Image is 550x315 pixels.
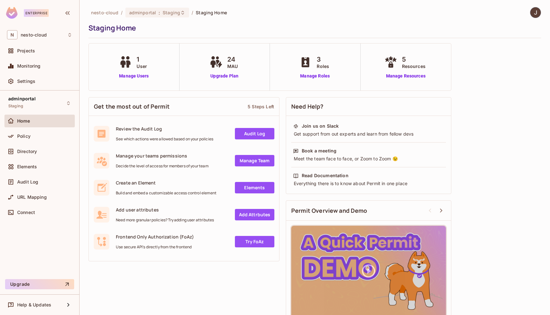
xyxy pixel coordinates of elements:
span: Settings [17,79,35,84]
span: 24 [227,55,238,64]
a: Elements [235,182,274,193]
a: Add Attrbutes [235,209,274,220]
span: Roles [317,63,329,70]
span: Manage your teams permissions [116,153,208,159]
span: 1 [137,55,147,64]
span: Staging [8,104,23,109]
div: Book a meeting [302,148,336,154]
a: Manage Team [235,155,274,166]
span: Directory [17,149,37,154]
a: Manage Resources [383,73,429,79]
span: User [137,63,147,70]
span: Resources [402,63,426,70]
div: Staging Home [88,23,538,33]
button: Upgrade [5,279,74,289]
span: N [7,30,18,39]
span: Staging Home [196,10,227,16]
span: Home [17,118,30,124]
span: 5 [402,55,426,64]
span: adminportal [8,96,36,101]
span: Use secure API's directly from the frontend [116,245,194,250]
div: Everything there is to know about Permit in one place [293,180,444,187]
span: Workspace: nesto-cloud [21,32,47,37]
div: 5 Steps Left [248,104,274,110]
span: Monitoring [17,64,41,69]
span: See which actions were allowed based on your policies [116,137,213,142]
img: SReyMgAAAABJRU5ErkJggg== [6,7,18,19]
span: Build and embed a customizable access control element [116,191,216,196]
span: Decide the level of access for members of your team [116,164,208,169]
span: MAU [227,63,238,70]
span: Create an Element [116,180,216,186]
span: Elements [17,164,37,169]
img: Jorge Cedi Voirol [530,7,541,18]
span: 3 [317,55,329,64]
a: Manage Users [117,73,150,79]
span: Review the Audit Log [116,126,213,132]
span: Need more granular policies? Try adding user attributes [116,218,214,223]
a: Try FoAz [235,236,274,247]
a: Upgrade Plan [208,73,241,79]
li: / [192,10,193,16]
span: Help & Updates [17,302,51,307]
span: adminportal [129,10,156,16]
span: the active workspace [91,10,118,16]
span: Audit Log [17,179,38,184]
a: Manage Roles [298,73,332,79]
span: : [158,10,160,15]
span: Policy [17,134,31,139]
span: Permit Overview and Demo [291,207,367,215]
div: Meet the team face to face, or Zoom to Zoom 😉 [293,156,444,162]
span: Staging [163,10,180,16]
span: Add user attributes [116,207,214,213]
li: / [121,10,123,16]
span: Frontend Only Authorization (FoAz) [116,234,194,240]
span: URL Mapping [17,195,47,200]
div: Get support from out experts and learn from fellow devs [293,131,444,137]
span: Need Help? [291,103,324,111]
div: Enterprise [24,9,49,17]
a: Audit Log [235,128,274,139]
span: Connect [17,210,35,215]
div: Read Documentation [302,172,349,179]
div: Join us on Slack [302,123,339,129]
span: Get the most out of Permit [94,103,170,111]
span: Projects [17,48,35,53]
